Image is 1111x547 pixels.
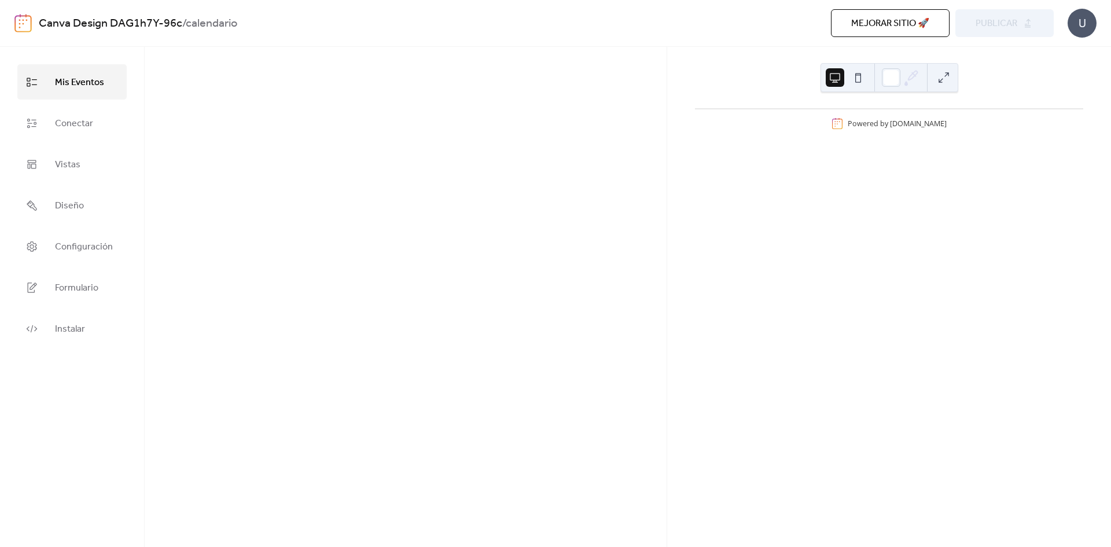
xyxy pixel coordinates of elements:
[17,311,127,346] a: Instalar
[17,146,127,182] a: Vistas
[17,270,127,305] a: Formulario
[55,238,113,256] span: Configuración
[17,188,127,223] a: Diseño
[55,156,80,174] span: Vistas
[55,197,84,215] span: Diseño
[17,64,127,100] a: Mis Eventos
[55,74,104,91] span: Mis Eventos
[14,14,32,32] img: logo
[890,119,947,129] a: [DOMAIN_NAME]
[851,17,929,31] span: Mejorar sitio 🚀
[182,13,186,35] b: /
[17,229,127,264] a: Configuración
[39,13,182,35] a: Canva Design DAG1h7Y-96c
[1068,9,1097,38] div: U
[55,320,85,338] span: Instalar
[848,119,947,129] div: Powered by
[831,9,950,37] button: Mejorar sitio 🚀
[55,115,93,133] span: Conectar
[55,279,98,297] span: Formulario
[186,13,237,35] b: calendario
[17,105,127,141] a: Conectar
